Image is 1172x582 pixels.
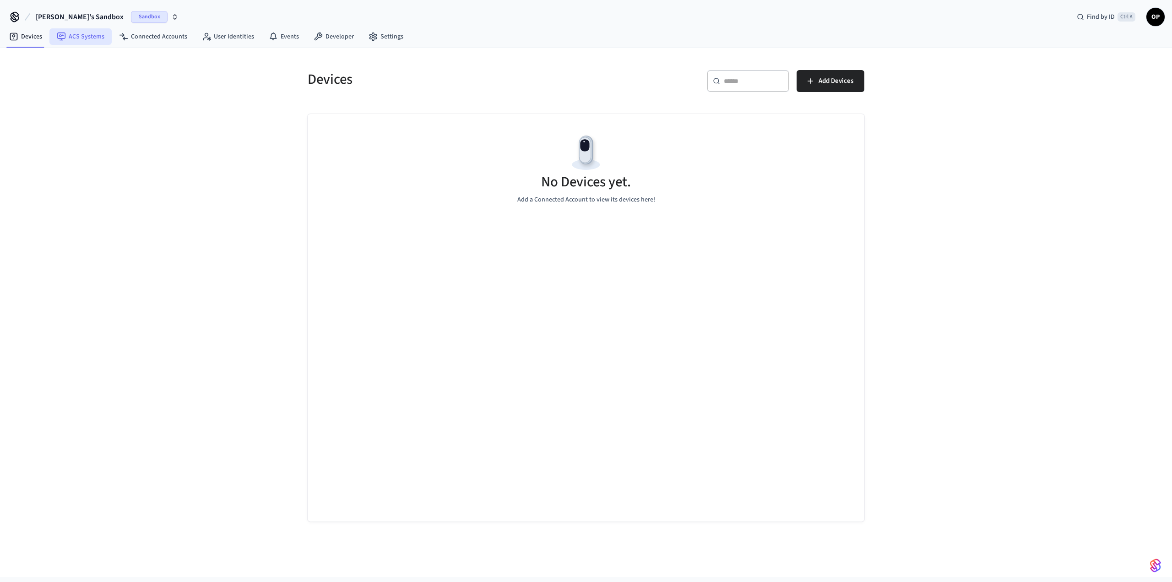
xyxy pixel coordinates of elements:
h5: Devices [308,70,581,89]
a: Settings [361,28,411,45]
a: Devices [2,28,49,45]
img: SeamLogoGradient.69752ec5.svg [1150,558,1161,573]
span: [PERSON_NAME]'s Sandbox [36,11,124,22]
h5: No Devices yet. [541,173,631,191]
a: Developer [306,28,361,45]
span: OP [1147,9,1164,25]
button: Add Devices [797,70,864,92]
a: Connected Accounts [112,28,195,45]
span: Add Devices [819,75,853,87]
a: ACS Systems [49,28,112,45]
a: Events [261,28,306,45]
div: Find by IDCtrl K [1069,9,1143,25]
img: Devices Empty State [565,132,607,174]
span: Ctrl K [1118,12,1135,22]
p: Add a Connected Account to view its devices here! [517,195,655,205]
span: Sandbox [131,11,168,23]
button: OP [1146,8,1165,26]
a: User Identities [195,28,261,45]
span: Find by ID [1087,12,1115,22]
